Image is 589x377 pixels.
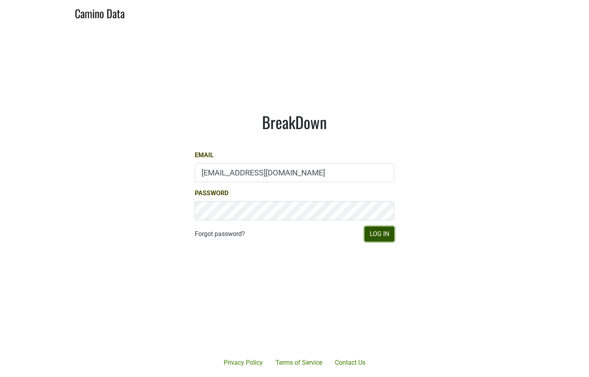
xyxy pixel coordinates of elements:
a: Contact Us [329,355,372,371]
a: Terms of Service [269,355,329,371]
h1: BreakDown [195,112,394,131]
a: Forgot password? [195,229,245,239]
label: Password [195,188,228,198]
a: Privacy Policy [217,355,269,371]
a: Camino Data [75,3,125,22]
label: Email [195,150,214,160]
button: Log In [365,227,394,242]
